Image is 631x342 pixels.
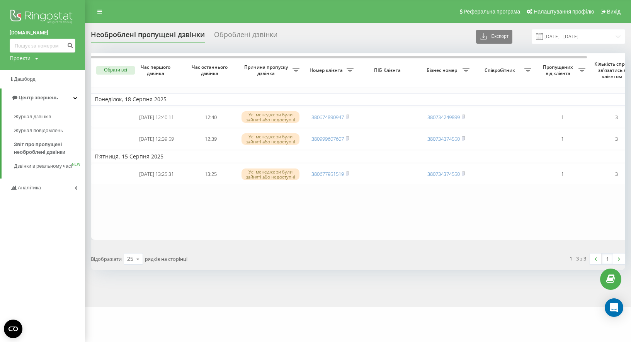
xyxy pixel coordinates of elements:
[129,164,184,184] td: [DATE] 13:25:31
[311,114,344,121] a: 380674890947
[242,133,299,145] div: Усі менеджери були зайняті або недоступні
[184,129,238,149] td: 12:39
[535,164,589,184] td: 1
[539,64,578,76] span: Пропущених від клієнта
[570,255,586,262] div: 1 - 3 з 3
[14,159,85,173] a: Дзвінки в реальному часіNEW
[10,39,75,53] input: Пошук за номером
[14,124,85,138] a: Журнал повідомлень
[364,67,413,73] span: ПІБ Клієнта
[14,127,63,134] span: Журнал повідомлень
[96,66,135,75] button: Обрати всі
[2,88,85,107] a: Центр звернень
[242,111,299,123] div: Усі менеджери були зайняті або недоступні
[476,30,512,44] button: Експорт
[184,107,238,128] td: 12:40
[535,107,589,128] td: 1
[190,64,231,76] span: Час останнього дзвінка
[14,113,51,121] span: Журнал дзвінків
[18,185,41,191] span: Аналiтика
[184,164,238,184] td: 13:25
[14,110,85,124] a: Журнал дзвінків
[605,298,623,317] div: Open Intercom Messenger
[14,141,81,156] span: Звіт про пропущені необроблені дзвінки
[145,255,187,262] span: рядків на сторінці
[464,9,520,15] span: Реферальна програма
[607,9,621,15] span: Вихід
[534,9,594,15] span: Налаштування профілю
[311,135,344,142] a: 380999607607
[242,168,299,180] div: Усі менеджери були зайняті або недоступні
[10,54,31,62] div: Проекти
[423,67,463,73] span: Бізнес номер
[129,107,184,128] td: [DATE] 12:40:11
[136,64,177,76] span: Час першого дзвінка
[14,162,72,170] span: Дзвінки в реальному часі
[91,31,205,43] div: Необроблені пропущені дзвінки
[91,255,122,262] span: Відображати
[214,31,277,43] div: Оброблені дзвінки
[602,254,613,264] a: 1
[311,170,344,177] a: 380677951519
[427,170,460,177] a: 380734374550
[427,135,460,142] a: 380734374550
[129,129,184,149] td: [DATE] 12:39:59
[10,29,75,37] a: [DOMAIN_NAME]
[14,138,85,159] a: Звіт про пропущені необроблені дзвінки
[242,64,293,76] span: Причина пропуску дзвінка
[10,8,75,27] img: Ringostat logo
[535,129,589,149] td: 1
[477,67,524,73] span: Співробітник
[19,95,58,100] span: Центр звернень
[307,67,347,73] span: Номер клієнта
[4,320,22,338] button: Open CMP widget
[127,255,133,263] div: 25
[427,114,460,121] a: 380734249899
[14,76,36,82] span: Дашборд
